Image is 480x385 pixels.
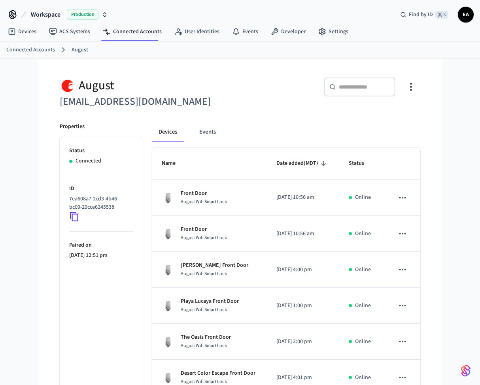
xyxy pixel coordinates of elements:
p: 7ea608a7-2cd3-4b46-bc09-29cce6245538 [69,195,130,211]
p: [DATE] 1:00 pm [276,302,330,310]
img: August Wifi Smart Lock 3rd Gen, Silver, Front [162,191,174,204]
span: August Wifi Smart Lock [181,198,227,205]
p: Online [355,338,371,346]
a: Developer [265,25,312,39]
a: Connected Accounts [6,46,55,54]
span: ⌘ K [435,11,448,19]
span: EA [459,8,473,22]
span: Status [349,157,374,170]
img: August Wifi Smart Lock 3rd Gen, Silver, Front [162,227,174,240]
p: [DATE] 10:56 am [276,193,330,202]
img: August Wifi Smart Lock 3rd Gen, Silver, Front [162,299,174,312]
a: ACS Systems [43,25,96,39]
span: Workspace [31,10,60,19]
span: Date added(MDT) [276,157,329,170]
p: Connected [76,157,101,165]
p: Online [355,230,371,238]
p: ID [69,185,133,193]
span: August Wifi Smart Lock [181,234,227,241]
span: August Wifi Smart Lock [181,270,227,277]
span: Find by ID [409,11,433,19]
a: Connected Accounts [96,25,168,39]
h6: [EMAIL_ADDRESS][DOMAIN_NAME] [60,94,235,110]
p: Front Door [181,189,227,198]
span: August Wifi Smart Lock [181,378,227,385]
p: [DATE] 12:51 pm [69,251,133,260]
p: Properties [60,123,85,131]
a: Devices [2,25,43,39]
img: SeamLogoGradient.69752ec5.svg [461,364,471,377]
img: August Wifi Smart Lock 3rd Gen, Silver, Front [162,263,174,276]
div: August [60,77,235,94]
a: Events [226,25,265,39]
p: [DATE] 10:56 am [276,230,330,238]
span: Name [162,157,186,170]
span: Production [67,9,98,20]
div: Find by ID⌘ K [394,8,455,22]
span: August Wifi Smart Lock [181,306,227,313]
img: August Wifi Smart Lock 3rd Gen, Silver, Front [162,335,174,348]
span: August Wifi Smart Lock [181,342,227,349]
a: User Identities [168,25,226,39]
p: Online [355,266,371,274]
p: Online [355,374,371,382]
p: Online [355,302,371,310]
button: Events [193,123,222,142]
img: August Wifi Smart Lock 3rd Gen, Silver, Front [162,371,174,384]
p: The Oasis Front Door [181,333,231,342]
a: August [72,46,88,54]
p: [DATE] 4:01 pm [276,374,330,382]
button: Devices [152,123,183,142]
p: [PERSON_NAME] Front Door [181,261,248,270]
a: Settings [312,25,355,39]
p: [DATE] 2:00 pm [276,338,330,346]
img: August Logo, Square [60,77,76,94]
p: Front Door [181,225,227,234]
p: Desert Color Escape Front Door [181,369,255,377]
div: connected account tabs [152,123,420,142]
p: Online [355,193,371,202]
p: Status [69,147,133,155]
p: Playa Lucaya Front Door [181,297,239,306]
button: EA [458,7,474,23]
p: [DATE] 4:00 pm [276,266,330,274]
p: Paired on [69,241,133,249]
